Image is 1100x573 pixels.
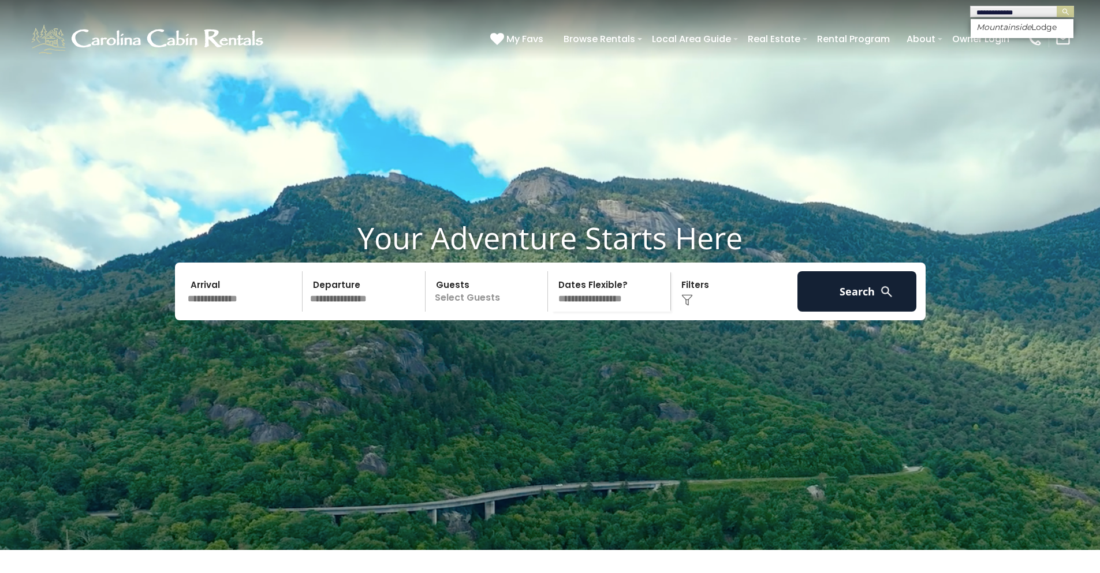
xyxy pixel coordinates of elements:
img: search-regular-white.png [879,284,894,299]
a: My Favs [490,32,546,47]
a: Owner Login [946,29,1015,49]
em: Mountainside [976,22,1031,32]
a: Rental Program [811,29,896,49]
h1: Your Adventure Starts Here [9,220,1091,256]
li: Lodge [971,22,1073,32]
a: Local Area Guide [646,29,737,49]
img: phone-regular-white.png [1027,31,1043,47]
img: mail-regular-white.png [1055,31,1071,47]
span: My Favs [506,32,543,46]
a: About [901,29,941,49]
a: Real Estate [742,29,806,49]
img: White-1-1-2.png [29,22,269,57]
img: filter--v1.png [681,294,693,306]
a: Browse Rentals [558,29,641,49]
button: Search [797,271,917,312]
p: Select Guests [429,271,548,312]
